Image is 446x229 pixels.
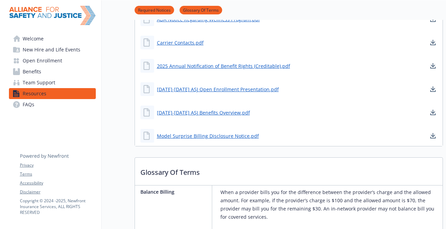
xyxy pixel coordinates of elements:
[135,158,443,183] p: Glossary Of Terms
[220,188,440,221] p: When a provider bills you for the difference between the provider’s charge and the allowed amount...
[429,132,437,140] a: download document
[20,171,95,177] a: Terms
[20,180,95,186] a: Accessibility
[9,88,96,99] a: Resources
[429,38,437,47] a: download document
[9,33,96,44] a: Welcome
[135,7,174,13] a: Required Notices
[23,66,41,77] span: Benefits
[23,88,46,99] span: Resources
[23,99,34,110] span: FAQs
[9,66,96,77] a: Benefits
[429,62,437,70] a: download document
[429,85,437,93] a: download document
[140,188,209,195] p: Balance Billing
[20,189,95,195] a: Disclaimer
[9,77,96,88] a: Team Support
[157,62,290,70] a: 2025 Annual Notification of Benefit Rights (Creditable).pdf
[180,7,222,13] a: Glossary Of Terms
[9,55,96,66] a: Open Enrollment
[157,132,259,140] a: Model Surprise Billing Disclosure Notice.pdf
[9,44,96,55] a: New Hire and Life Events
[157,109,250,116] a: [DATE]-[DATE] ASJ Benefits Overview.pdf
[157,86,279,93] a: [DATE]-[DATE] ASJ Open Enrollment Presentation.pdf
[20,162,95,168] a: Privacy
[23,77,55,88] span: Team Support
[23,44,80,55] span: New Hire and Life Events
[20,198,95,215] p: Copyright © 2024 - 2025 , Newfront Insurance Services, ALL RIGHTS RESERVED
[23,33,44,44] span: Welcome
[23,55,62,66] span: Open Enrollment
[429,108,437,117] a: download document
[9,99,96,110] a: FAQs
[157,39,204,46] a: Carrier Contacts.pdf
